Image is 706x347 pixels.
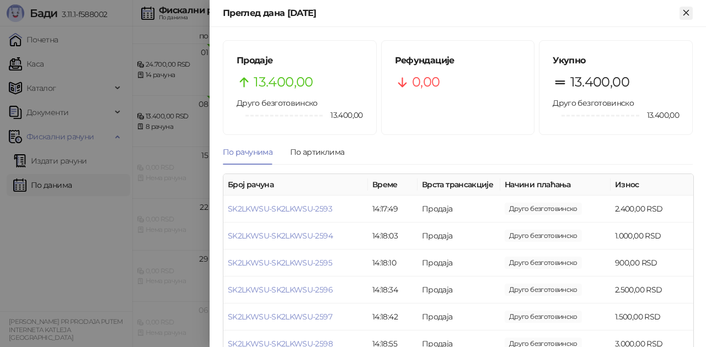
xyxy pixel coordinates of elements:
span: Друго безготовинско [553,98,634,108]
span: 1.000,00 [505,230,582,242]
span: 2.400,00 [505,203,582,215]
th: Износ [611,174,693,196]
h5: Укупно [553,54,679,67]
td: Продаја [418,223,500,250]
a: SK2LKWSU-SK2LKWSU-2593 [228,204,332,214]
td: Продаја [418,250,500,276]
a: SK2LKWSU-SK2LKWSU-2594 [228,231,333,241]
h5: Рефундације [395,54,521,67]
td: 14:18:10 [368,250,418,276]
td: Продаја [418,196,500,223]
td: 14:18:03 [368,223,418,250]
td: 2.500,00 RSD [611,276,693,303]
td: Продаја [418,303,500,330]
span: 13.400,00 [639,109,679,121]
th: Врста трансакције [418,174,500,196]
span: 0,00 [412,72,440,93]
td: Продаја [418,276,500,303]
button: Close [680,7,693,20]
a: SK2LKWSU-SK2LKWSU-2595 [228,258,332,268]
td: 14:17:49 [368,196,418,223]
span: 13.400,00 [323,109,362,121]
td: 900,00 RSD [611,250,693,276]
td: 14:18:42 [368,303,418,330]
h5: Продаје [237,54,363,67]
a: SK2LKWSU-SK2LKWSU-2597 [228,312,332,322]
td: 14:18:34 [368,276,418,303]
span: Друго безготовинско [237,98,318,108]
a: SK2LKWSU-SK2LKWSU-2596 [228,285,333,295]
span: 900,00 [505,257,582,269]
span: 13.400,00 [254,72,313,93]
div: По артиклима [290,146,344,158]
td: 1.000,00 RSD [611,223,693,250]
div: По рачунима [223,146,272,158]
span: 2.500,00 [505,284,582,296]
th: Време [368,174,418,196]
span: 1.500,00 [505,311,582,323]
th: Број рачуна [223,174,368,196]
td: 2.400,00 RSD [611,196,693,223]
td: 1.500,00 RSD [611,303,693,330]
span: 13.400,00 [570,72,629,93]
div: Преглед дана [DATE] [223,7,680,20]
th: Начини плаћања [500,174,611,196]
